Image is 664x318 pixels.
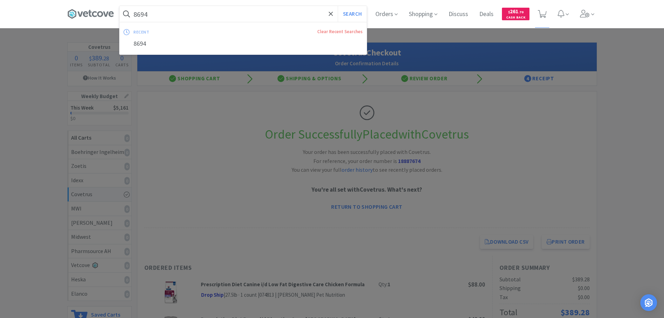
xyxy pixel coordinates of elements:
[446,11,471,17] a: Discuss
[518,10,524,14] span: . 70
[317,29,362,35] a: Clear Recent Searches
[506,16,525,20] span: Cash Back
[476,11,496,17] a: Deals
[120,37,367,50] div: 8694
[120,6,367,22] input: Search by item, sku, manufacturer, ingredient, size...
[640,294,657,311] div: Open Intercom Messenger
[508,10,510,14] span: $
[502,5,529,23] a: $261.70Cash Back
[338,6,367,22] button: Search
[133,27,233,37] div: recent
[508,8,524,15] span: 261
